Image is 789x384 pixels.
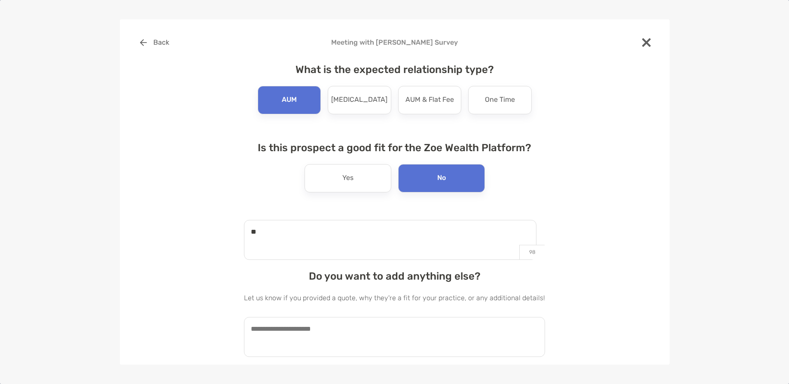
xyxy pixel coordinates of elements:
[140,39,147,46] img: button icon
[485,93,515,107] p: One Time
[437,171,446,185] p: No
[134,38,656,46] h4: Meeting with [PERSON_NAME] Survey
[244,270,545,282] h4: Do you want to add anything else?
[282,93,297,107] p: AUM
[331,93,387,107] p: [MEDICAL_DATA]
[244,293,545,303] p: Let us know if you provided a quote, why they're a fit for your practice, or any additional details!
[405,93,454,107] p: AUM & Flat Fee
[134,33,176,52] button: Back
[642,38,651,47] img: close modal
[244,142,545,154] h4: Is this prospect a good fit for the Zoe Wealth Platform?
[519,245,545,259] p: 98
[342,171,353,185] p: Yes
[244,64,545,76] h4: What is the expected relationship type?
[364,365,425,384] button: Submit Survey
